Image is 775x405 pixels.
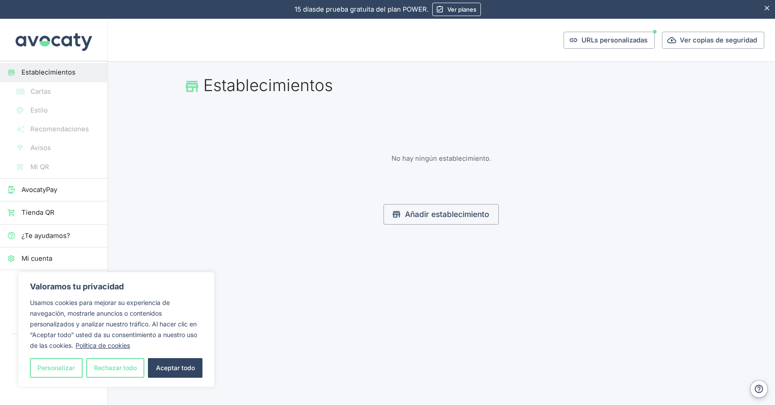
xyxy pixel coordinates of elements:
[759,0,775,16] button: Esconder aviso
[21,185,100,195] span: AvocatyPay
[86,358,145,378] button: Rechazar todo
[75,341,131,350] a: Política de cookies
[148,358,202,378] button: Aceptar todo
[21,67,100,77] span: Establecimientos
[21,254,100,263] span: Mi cuenta
[30,358,83,378] button: Personalizar
[21,231,100,241] span: ¿Te ayudamos?
[750,380,768,398] button: Ayuda y contacto
[662,32,764,49] button: Ver copias de seguridad
[295,4,429,14] p: de prueba gratuita del plan POWER.
[4,341,104,355] button: Cerrar sesión
[432,3,481,16] a: Ver planes
[295,5,316,13] span: 15 días
[564,32,655,49] button: URLs personalizadas
[18,272,215,387] div: Valoramos tu privacidad
[30,281,202,292] p: Valoramos tu privacidad
[184,75,699,95] h1: Establecimientos
[21,208,100,217] span: Tienda QR
[184,154,699,163] p: No hay ningún establecimiento.
[30,297,202,351] p: Usamos cookies para mejorar su experiencia de navegación, mostrarle anuncios o contenidos persona...
[13,19,94,61] img: Avocaty
[383,204,499,225] a: Añadir establecimiento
